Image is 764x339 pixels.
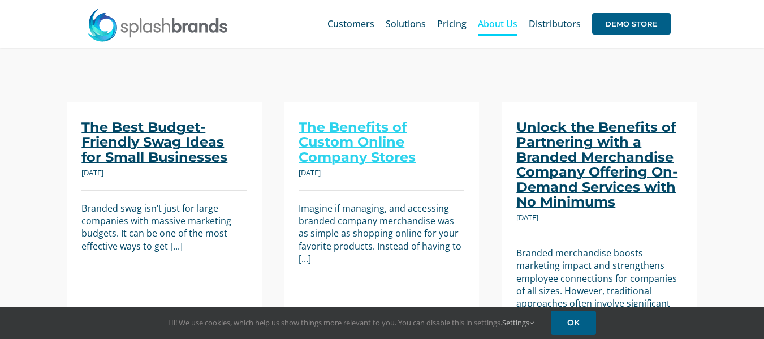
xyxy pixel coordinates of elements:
[502,317,534,328] a: Settings
[516,247,682,323] p: Branded merchandise boosts marketing impact and strengthens employee connections for companies of...
[529,19,581,28] span: Distributors
[87,8,228,42] img: SplashBrands.com Logo
[551,311,596,335] a: OK
[516,212,538,222] span: [DATE]
[437,6,467,42] a: Pricing
[592,13,671,35] span: DEMO STORE
[327,6,374,42] a: Customers
[168,317,534,328] span: Hi! We use cookies, which help us show things more relevant to you. You can disable this in setti...
[81,202,247,253] p: Branded swag isn’t just for large companies with massive marketing budgets. It can be one of the ...
[437,19,467,28] span: Pricing
[81,168,103,178] span: [DATE]
[299,202,464,265] p: Imagine if managing, and accessing branded company merchandise was as simple as shopping online f...
[386,19,426,28] span: Solutions
[592,6,671,42] a: DEMO STORE
[327,19,374,28] span: Customers
[81,119,227,165] a: The Best Budget-Friendly Swag Ideas for Small Businesses
[299,119,416,165] a: The Benefits of Custom Online Company Stores
[478,19,517,28] span: About Us
[516,119,677,210] a: Unlock the Benefits of Partnering with a Branded Merchandise Company Offering On-Demand Services ...
[529,6,581,42] a: Distributors
[327,6,671,42] nav: Main Menu Sticky
[299,168,321,178] span: [DATE]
